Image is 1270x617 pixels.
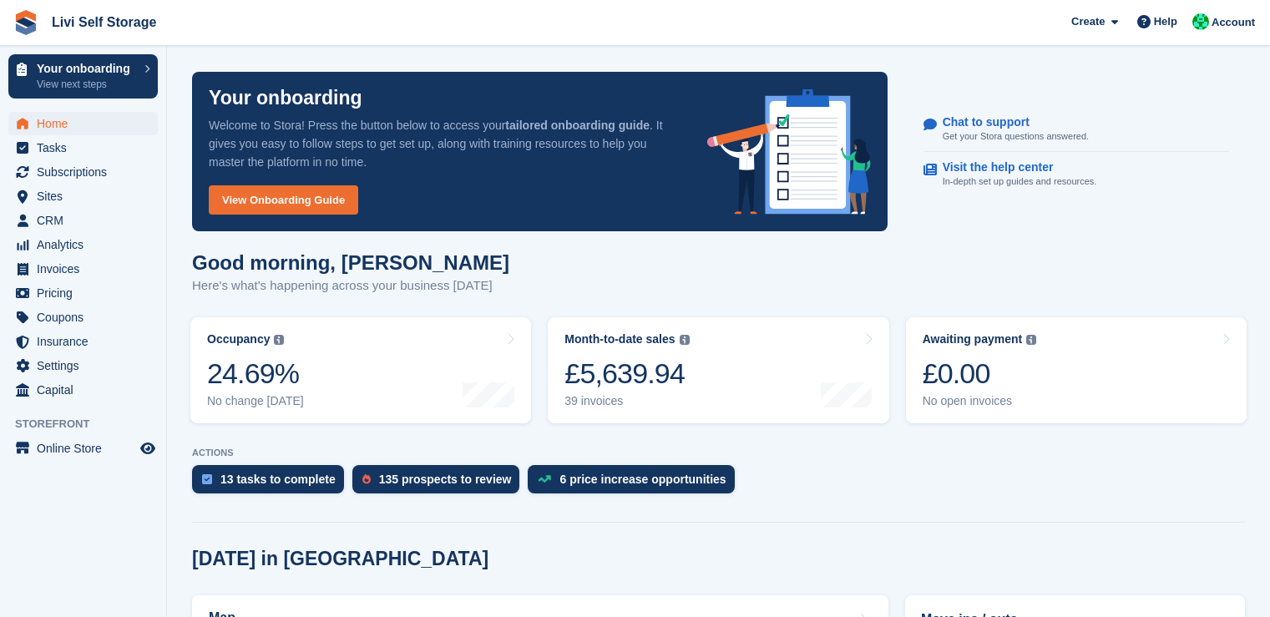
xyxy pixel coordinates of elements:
span: Help [1154,13,1177,30]
span: Settings [37,354,137,377]
span: Create [1071,13,1105,30]
div: £0.00 [923,357,1037,391]
img: task-75834270c22a3079a89374b754ae025e5fb1db73e45f91037f5363f120a921f8.svg [202,474,212,484]
div: 135 prospects to review [379,473,512,486]
a: menu [8,185,158,208]
span: Subscriptions [37,160,137,184]
div: 13 tasks to complete [220,473,336,486]
strong: tailored onboarding guide [505,119,650,132]
a: 13 tasks to complete [192,465,352,502]
img: icon-info-grey-7440780725fd019a000dd9b08b2336e03edf1995a4989e88bcd33f0948082b44.svg [680,335,690,345]
a: 6 price increase opportunities [528,465,742,502]
a: menu [8,112,158,135]
a: 135 prospects to review [352,465,529,502]
h1: Good morning, [PERSON_NAME] [192,251,509,274]
p: Get your Stora questions answered. [943,129,1089,144]
p: Your onboarding [209,89,362,108]
h2: [DATE] in [GEOGRAPHIC_DATA] [192,548,488,570]
a: Visit the help center In-depth set up guides and resources. [923,152,1229,197]
a: Livi Self Storage [45,8,163,36]
a: menu [8,306,158,329]
p: Here's what's happening across your business [DATE] [192,276,509,296]
img: icon-info-grey-7440780725fd019a000dd9b08b2336e03edf1995a4989e88bcd33f0948082b44.svg [274,335,284,345]
div: 39 invoices [564,394,689,408]
span: Storefront [15,416,166,432]
span: CRM [37,209,137,232]
div: Occupancy [207,332,270,346]
a: Occupancy 24.69% No change [DATE] [190,317,531,423]
img: Joe Robertson [1192,13,1209,30]
div: Month-to-date sales [564,332,675,346]
a: menu [8,160,158,184]
a: View Onboarding Guide [209,185,358,215]
img: onboarding-info-6c161a55d2c0e0a8cae90662b2fe09162a5109e8cc188191df67fb4f79e88e88.svg [707,89,871,215]
img: stora-icon-8386f47178a22dfd0bd8f6a31ec36ba5ce8667c1dd55bd0f319d3a0aa187defe.svg [13,10,38,35]
a: menu [8,257,158,281]
a: menu [8,437,158,460]
p: In-depth set up guides and resources. [943,174,1097,189]
a: menu [8,233,158,256]
p: Your onboarding [37,63,136,74]
p: ACTIONS [192,448,1245,458]
span: Analytics [37,233,137,256]
a: Month-to-date sales £5,639.94 39 invoices [548,317,888,423]
div: 24.69% [207,357,304,391]
p: Visit the help center [943,160,1084,174]
div: No open invoices [923,394,1037,408]
a: menu [8,209,158,232]
a: Chat to support Get your Stora questions answered. [923,107,1229,153]
span: Online Store [37,437,137,460]
span: Capital [37,378,137,402]
a: menu [8,136,158,159]
a: Your onboarding View next steps [8,54,158,99]
a: Preview store [138,438,158,458]
span: Home [37,112,137,135]
span: Sites [37,185,137,208]
a: menu [8,330,158,353]
div: Awaiting payment [923,332,1023,346]
p: View next steps [37,77,136,92]
img: prospect-51fa495bee0391a8d652442698ab0144808aea92771e9ea1ae160a38d050c398.svg [362,474,371,484]
a: Awaiting payment £0.00 No open invoices [906,317,1247,423]
span: Coupons [37,306,137,329]
span: Insurance [37,330,137,353]
img: icon-info-grey-7440780725fd019a000dd9b08b2336e03edf1995a4989e88bcd33f0948082b44.svg [1026,335,1036,345]
div: No change [DATE] [207,394,304,408]
span: Account [1212,14,1255,31]
a: menu [8,354,158,377]
div: £5,639.94 [564,357,689,391]
span: Pricing [37,281,137,305]
a: menu [8,378,158,402]
a: menu [8,281,158,305]
span: Tasks [37,136,137,159]
img: price_increase_opportunities-93ffe204e8149a01c8c9dc8f82e8f89637d9d84a8eef4429ea346261dce0b2c0.svg [538,475,551,483]
span: Invoices [37,257,137,281]
div: 6 price increase opportunities [559,473,726,486]
p: Welcome to Stora! Press the button below to access your . It gives you easy to follow steps to ge... [209,116,681,171]
p: Chat to support [943,115,1075,129]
